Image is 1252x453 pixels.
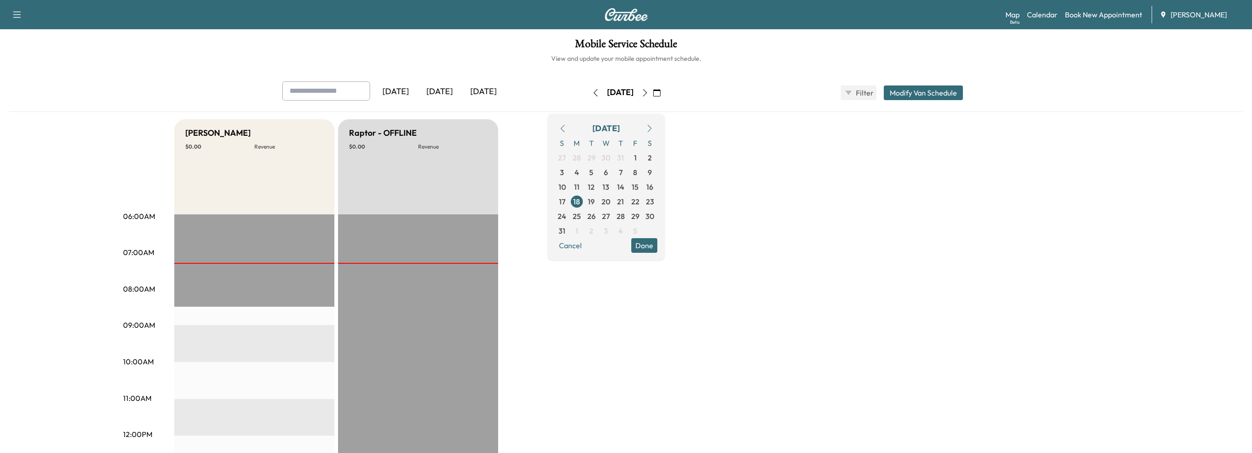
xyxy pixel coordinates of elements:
span: 7 [619,167,623,178]
span: 19 [588,196,595,207]
button: Cancel [555,238,586,253]
div: [DATE] [607,87,634,98]
div: [DATE] [462,81,505,102]
span: 31 [559,225,565,236]
span: 15 [632,181,639,192]
span: 5 [589,167,593,178]
button: Modify Van Schedule [884,85,963,100]
span: 4 [575,167,579,178]
button: Done [631,238,657,253]
span: 28 [573,152,581,163]
span: 2 [589,225,593,236]
span: 30 [602,152,610,163]
span: 16 [646,181,653,192]
span: 9 [648,167,652,178]
span: 24 [558,211,566,222]
span: 28 [617,211,625,222]
p: 10:00AM [123,356,154,367]
span: 27 [602,211,610,222]
p: Revenue [418,143,487,150]
span: 5 [633,225,637,236]
span: 31 [617,152,624,163]
h1: Mobile Service Schedule [9,38,1243,54]
span: F [628,136,643,150]
p: 06:00AM [123,211,155,222]
p: 11:00AM [123,393,151,404]
span: 3 [560,167,564,178]
span: 2 [648,152,652,163]
span: 11 [574,181,580,192]
span: M [570,136,584,150]
span: 29 [631,211,639,222]
span: 1 [634,152,637,163]
span: 17 [559,196,565,207]
h5: [PERSON_NAME] [185,127,251,139]
span: 20 [602,196,610,207]
p: $ 0.00 [349,143,418,150]
p: Revenue [254,143,323,150]
a: MapBeta [1005,9,1020,20]
span: 23 [646,196,654,207]
span: T [584,136,599,150]
p: $ 0.00 [185,143,254,150]
span: S [555,136,570,150]
span: 22 [631,196,639,207]
span: 14 [617,181,624,192]
span: 26 [587,211,596,222]
span: Filter [856,87,872,98]
p: 12:00PM [123,429,152,440]
span: 29 [587,152,596,163]
div: [DATE] [374,81,418,102]
img: Curbee Logo [604,8,648,21]
div: [DATE] [592,122,620,135]
div: Beta [1010,19,1020,26]
span: 6 [604,167,608,178]
h6: View and update your mobile appointment schedule. [9,54,1243,63]
span: 12 [588,181,595,192]
span: 4 [618,225,623,236]
a: Calendar [1027,9,1058,20]
p: 08:00AM [123,283,155,294]
span: W [599,136,613,150]
span: 8 [633,167,637,178]
span: 30 [645,211,654,222]
span: 3 [604,225,608,236]
span: 10 [559,181,566,192]
span: 21 [617,196,624,207]
span: T [613,136,628,150]
a: Book New Appointment [1065,9,1142,20]
span: S [643,136,657,150]
button: Filter [841,85,876,100]
h5: Raptor - OFFLINE [349,127,417,139]
span: 27 [558,152,566,163]
span: 1 [575,225,578,236]
p: 09:00AM [123,320,155,330]
span: 25 [573,211,581,222]
div: [DATE] [418,81,462,102]
span: 13 [602,181,609,192]
span: 18 [573,196,580,207]
span: [PERSON_NAME] [1171,9,1227,20]
p: 07:00AM [123,247,154,258]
